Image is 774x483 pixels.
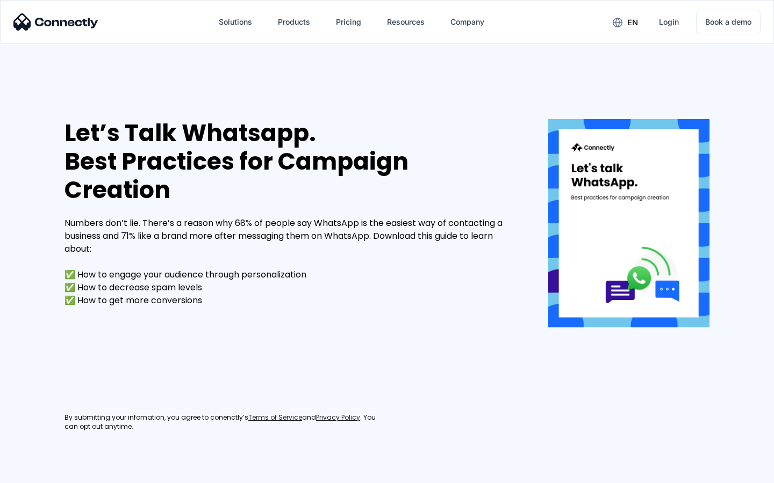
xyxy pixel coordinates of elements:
[64,413,387,431] div: By submitting your infomation, you agree to conenctly’s and . You can opt out anytime.
[659,14,679,30] div: Login
[336,14,361,30] div: Pricing
[11,464,64,479] aside: Language selected: English
[327,9,370,35] a: Pricing
[269,9,319,35] div: Products
[64,119,516,204] div: Let’s Talk Whatsapp. Best Practices for Campaign Creation
[278,14,310,30] div: Products
[378,9,433,35] div: Resources
[627,15,638,30] div: en
[13,13,98,31] img: Connectly Logo
[210,9,261,35] div: Solutions
[64,217,516,307] div: Numbers don’t lie. There’s a reason why 68% of people say WhatsApp is the easiest way of contacti...
[696,10,761,34] a: Book a demo
[248,413,302,422] a: Terms of Service
[604,14,646,30] div: en
[219,14,252,30] div: Solutions
[316,413,360,422] a: Privacy Policy
[650,9,687,35] a: Login
[450,14,484,30] div: Company
[64,320,333,400] iframe: Form 0
[442,9,493,35] div: Company
[387,14,425,30] div: Resources
[21,464,64,479] ul: Language list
